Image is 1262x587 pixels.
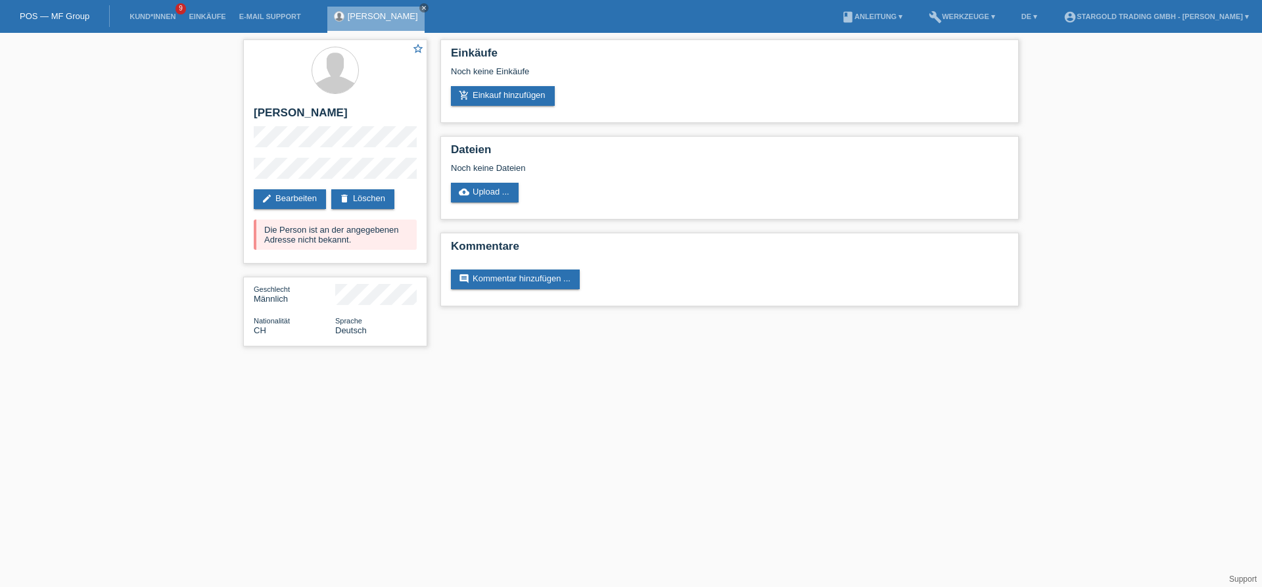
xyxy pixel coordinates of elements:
span: Sprache [335,317,362,325]
span: Deutsch [335,325,367,335]
h2: Kommentare [451,240,1008,260]
i: book [841,11,854,24]
i: edit [262,193,272,204]
i: add_shopping_cart [459,90,469,101]
i: close [421,5,427,11]
a: Einkäufe [182,12,232,20]
i: build [929,11,942,24]
a: bookAnleitung ▾ [835,12,909,20]
i: cloud_upload [459,187,469,197]
a: commentKommentar hinzufügen ... [451,270,580,289]
a: add_shopping_cartEinkauf hinzufügen [451,86,555,106]
i: delete [339,193,350,204]
a: star_border [412,43,424,57]
a: [PERSON_NAME] [348,11,418,21]
div: Männlich [254,284,335,304]
i: star_border [412,43,424,55]
a: buildWerkzeuge ▾ [922,12,1002,20]
span: 9 [175,3,186,14]
a: POS — MF Group [20,11,89,21]
a: cloud_uploadUpload ... [451,183,519,202]
h2: Dateien [451,143,1008,163]
a: Kund*innen [123,12,182,20]
a: account_circleStargold Trading GmbH - [PERSON_NAME] ▾ [1057,12,1255,20]
i: account_circle [1063,11,1077,24]
a: Support [1229,575,1257,584]
div: Noch keine Einkäufe [451,66,1008,86]
h2: [PERSON_NAME] [254,106,417,126]
a: DE ▾ [1015,12,1044,20]
i: comment [459,273,469,284]
span: Schweiz [254,325,266,335]
a: editBearbeiten [254,189,326,209]
a: E-Mail Support [233,12,308,20]
h2: Einkäufe [451,47,1008,66]
a: close [419,3,429,12]
span: Nationalität [254,317,290,325]
div: Die Person ist an der angegebenen Adresse nicht bekannt. [254,220,417,250]
div: Noch keine Dateien [451,163,853,173]
a: deleteLöschen [331,189,394,209]
span: Geschlecht [254,285,290,293]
